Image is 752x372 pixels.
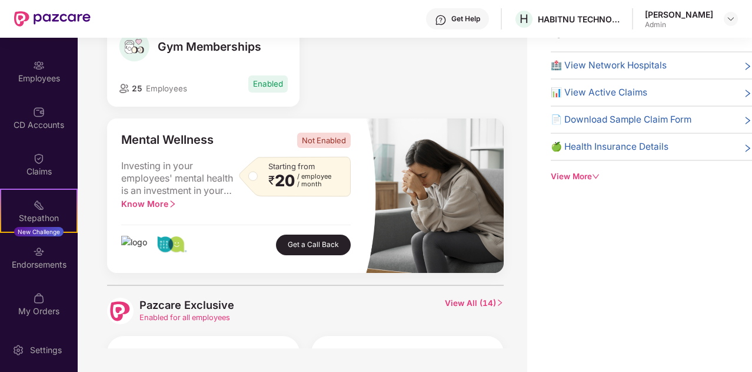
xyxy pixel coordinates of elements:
span: Mental Wellness [121,133,214,148]
span: Know More [121,199,177,209]
span: Enabled [248,75,288,93]
span: right [743,61,752,73]
button: Get a Call Back [276,235,351,255]
span: right [743,142,752,154]
span: Pazcare Exclusive [139,298,234,312]
span: down [592,173,600,180]
img: employeeIcon [119,84,129,93]
span: 🍏 Health Insurance Details [551,140,668,154]
div: HABITNU TECHNOLOGIES PRIVATE LIMITED [538,14,620,25]
span: right [168,200,177,208]
div: [PERSON_NAME] [645,9,713,20]
img: logo [157,236,187,254]
img: logo [121,236,147,254]
img: svg+xml;base64,PHN2ZyBpZD0iRW1wbG95ZWVzIiB4bWxucz0iaHR0cDovL3d3dy53My5vcmcvMjAwMC9zdmciIHdpZHRoPS... [33,60,45,71]
img: New Pazcare Logo [14,11,91,27]
span: Gym Memberships [158,39,261,54]
div: View More [551,170,752,183]
span: Investing in your employees' mental health is an investment in your company's success. Offer Ment... [121,160,239,197]
span: / month [297,180,331,188]
img: svg+xml;base64,PHN2ZyBpZD0iTXlfT3JkZXJzIiBkYXRhLW5hbWU9Ik15IE9yZGVycyIgeG1sbnM9Imh0dHA6Ly93d3cudz... [33,292,45,304]
div: Get Help [451,14,480,24]
span: right [743,115,752,127]
span: Enabled for all employees [139,312,234,323]
span: H [520,12,528,26]
div: New Challenge [14,227,64,236]
span: 📊 View Active Claims [551,85,647,100]
span: 20 [275,173,295,188]
span: 🏥 View Network Hospitals [551,58,667,73]
span: Not Enabled [297,133,351,148]
span: View All ( 14 ) [445,298,504,324]
span: Starting from [268,162,315,171]
span: right [743,88,752,100]
span: ₹ [268,176,275,185]
img: svg+xml;base64,PHN2ZyBpZD0iQ0RfQWNjb3VudHMiIGRhdGEtbmFtZT0iQ0QgQWNjb3VudHMiIHhtbG5zPSJodHRwOi8vd3... [33,106,45,118]
div: Stepathon [1,212,76,224]
img: svg+xml;base64,PHN2ZyBpZD0iRW5kb3JzZW1lbnRzIiB4bWxucz0iaHR0cDovL3d3dy53My5vcmcvMjAwMC9zdmciIHdpZH... [33,246,45,258]
div: Admin [645,20,713,29]
span: 📄 Download Sample Claim Form [551,113,691,127]
img: svg+xml;base64,PHN2ZyBpZD0iQ2xhaW0iIHhtbG5zPSJodHRwOi8vd3d3LnczLm9yZy8yMDAwL3N2ZyIgd2lkdGg9IjIwIi... [33,153,45,164]
img: masked_image [365,118,504,273]
span: 25 [129,84,142,93]
img: svg+xml;base64,PHN2ZyBpZD0iSGVscC0zMngzMiIgeG1sbnM9Imh0dHA6Ly93d3cudzMub3JnLzIwMDAvc3ZnIiB3aWR0aD... [435,14,447,26]
div: Settings [26,344,65,356]
img: svg+xml;base64,PHN2ZyBpZD0iU2V0dGluZy0yMHgyMCIgeG1sbnM9Imh0dHA6Ly93d3cudzMub3JnLzIwMDAvc3ZnIiB3aW... [12,344,24,356]
span: / employee [297,173,331,180]
span: Employees [146,84,187,93]
span: right [496,299,504,307]
img: svg+xml;base64,PHN2ZyBpZD0iRHJvcGRvd24tMzJ4MzIiIHhtbG5zPSJodHRwOi8vd3d3LnczLm9yZy8yMDAwL3N2ZyIgd2... [726,14,736,24]
img: Gym Memberships [119,31,149,61]
img: svg+xml;base64,PHN2ZyB4bWxucz0iaHR0cDovL3d3dy53My5vcmcvMjAwMC9zdmciIHdpZHRoPSIyMSIgaGVpZ2h0PSIyMC... [33,199,45,211]
img: logo [110,301,130,321]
